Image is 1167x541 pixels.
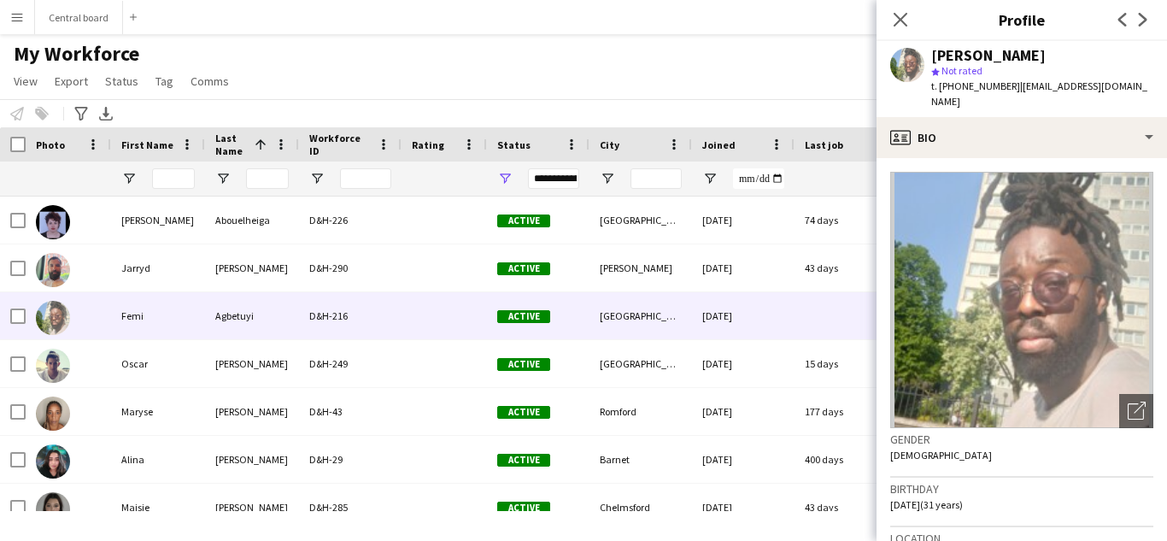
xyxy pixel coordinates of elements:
span: [DATE] (31 years) [890,498,963,511]
div: [DATE] [692,388,795,435]
a: Tag [149,70,180,92]
div: [PERSON_NAME] [205,436,299,483]
div: Bio [877,117,1167,158]
div: D&H-43 [299,388,402,435]
span: Active [497,310,550,323]
div: D&H-290 [299,244,402,291]
input: Last Name Filter Input [246,168,289,189]
span: Photo [36,138,65,151]
div: [PERSON_NAME] [589,244,692,291]
span: Last job [805,138,843,151]
app-action-btn: Advanced filters [71,103,91,124]
button: Open Filter Menu [215,171,231,186]
div: [DATE] [692,197,795,244]
input: Workforce ID Filter Input [340,168,391,189]
span: Tag [155,74,173,89]
img: Maisie Allan [36,492,70,526]
div: D&H-216 [299,292,402,339]
h3: Birthday [890,481,1153,497]
img: Jarryd Adams [36,253,70,287]
h3: Profile [877,9,1167,31]
div: Chelmsford [589,484,692,531]
div: Alina [111,436,205,483]
div: [PERSON_NAME] [205,484,299,531]
h3: Gender [890,432,1153,447]
span: Not rated [941,64,982,77]
div: Agbetuyi [205,292,299,339]
button: Open Filter Menu [497,171,513,186]
img: Olivia Abouelheiga [36,205,70,239]
div: Open photos pop-in [1119,394,1153,428]
div: Maisie [111,484,205,531]
img: Crew avatar or photo [890,172,1153,428]
span: Active [497,358,550,371]
span: Joined [702,138,736,151]
div: [PERSON_NAME] [111,197,205,244]
span: First Name [121,138,173,151]
div: 400 days [795,436,897,483]
button: Central board [35,1,123,34]
span: Active [497,262,550,275]
div: [PERSON_NAME] [205,244,299,291]
div: [DATE] [692,292,795,339]
button: Open Filter Menu [600,171,615,186]
div: [GEOGRAPHIC_DATA] [589,340,692,387]
span: Export [55,74,88,89]
span: t. [PHONE_NUMBER] [931,79,1020,92]
span: Rating [412,138,444,151]
span: Workforce ID [309,132,371,157]
div: 74 days [795,197,897,244]
span: Active [497,406,550,419]
app-action-btn: Export XLSX [96,103,116,124]
div: Jarryd [111,244,205,291]
span: City [600,138,619,151]
a: Status [98,70,145,92]
input: City Filter Input [630,168,682,189]
div: 15 days [795,340,897,387]
a: View [7,70,44,92]
div: D&H-249 [299,340,402,387]
img: Maryse Ajayi [36,397,70,431]
span: Status [497,138,531,151]
input: First Name Filter Input [152,168,195,189]
div: 43 days [795,484,897,531]
div: [PERSON_NAME] [205,340,299,387]
button: Open Filter Menu [702,171,718,186]
div: [GEOGRAPHIC_DATA] [589,197,692,244]
div: [PERSON_NAME] [931,48,1046,63]
a: Export [48,70,95,92]
div: D&H-285 [299,484,402,531]
span: Active [497,215,550,227]
span: Last Name [215,132,248,157]
div: [DATE] [692,484,795,531]
span: My Workforce [14,41,139,67]
span: | [EMAIL_ADDRESS][DOMAIN_NAME] [931,79,1147,108]
div: [PERSON_NAME] [205,388,299,435]
img: Oscar Aguero [36,349,70,383]
div: [DATE] [692,244,795,291]
span: Active [497,454,550,467]
div: Romford [589,388,692,435]
button: Open Filter Menu [121,171,137,186]
div: Barnet [589,436,692,483]
button: Open Filter Menu [309,171,325,186]
div: Femi [111,292,205,339]
div: 43 days [795,244,897,291]
input: Joined Filter Input [733,168,784,189]
span: Comms [191,74,229,89]
div: D&H-29 [299,436,402,483]
img: Alina Akther [36,444,70,479]
div: Abouelheiga [205,197,299,244]
div: [DATE] [692,340,795,387]
div: 177 days [795,388,897,435]
img: Femi Agbetuyi [36,301,70,335]
span: Status [105,74,138,89]
span: View [14,74,38,89]
div: Oscar [111,340,205,387]
div: [DATE] [692,436,795,483]
div: [GEOGRAPHIC_DATA] [589,292,692,339]
span: [DEMOGRAPHIC_DATA] [890,449,992,462]
div: Maryse [111,388,205,435]
a: Comms [184,70,236,92]
div: D&H-226 [299,197,402,244]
